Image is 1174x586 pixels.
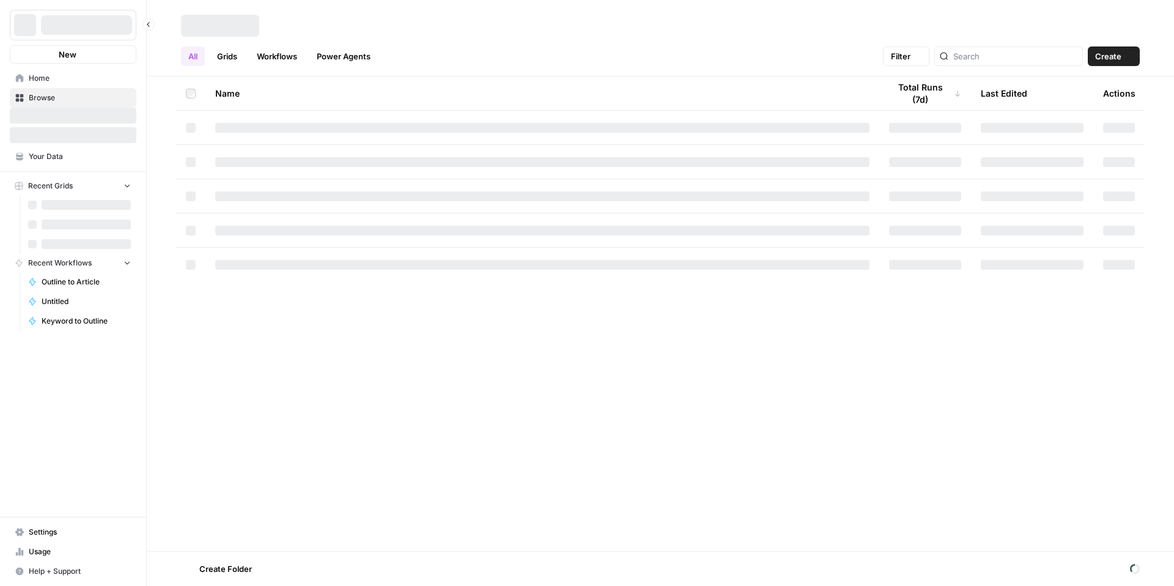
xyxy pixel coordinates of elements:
span: Keyword to Outline [42,316,131,327]
div: Name [215,76,869,110]
a: Browse [10,88,136,108]
button: Recent Workflows [10,254,136,272]
button: Recent Grids [10,177,136,195]
a: Your Data [10,147,136,166]
span: Browse [29,92,131,103]
a: Power Agents [309,46,378,66]
a: Keyword to Outline [23,311,136,331]
a: Home [10,69,136,88]
div: Last Edited [981,76,1027,110]
span: New [59,48,76,61]
a: All [181,46,205,66]
a: Settings [10,522,136,542]
a: Untitled [23,292,136,311]
span: Your Data [29,151,131,162]
span: Usage [29,546,131,557]
span: Settings [29,527,131,538]
div: Total Runs (7d) [889,76,961,110]
button: Create [1088,46,1140,66]
button: Help + Support [10,562,136,581]
span: Recent Workflows [28,258,92,269]
span: Outline to Article [42,276,131,287]
span: Recent Grids [28,180,73,191]
span: Home [29,73,131,84]
button: New [10,45,136,64]
span: Create Folder [199,563,252,575]
button: Create Folder [181,559,259,579]
span: Untitled [42,296,131,307]
div: Actions [1103,76,1135,110]
a: Grids [210,46,245,66]
span: Help + Support [29,566,131,577]
a: Outline to Article [23,272,136,292]
a: Workflows [249,46,305,66]
span: Filter [891,50,910,62]
span: Create [1095,50,1121,62]
button: Filter [883,46,929,66]
a: Usage [10,542,136,562]
input: Search [953,50,1077,62]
